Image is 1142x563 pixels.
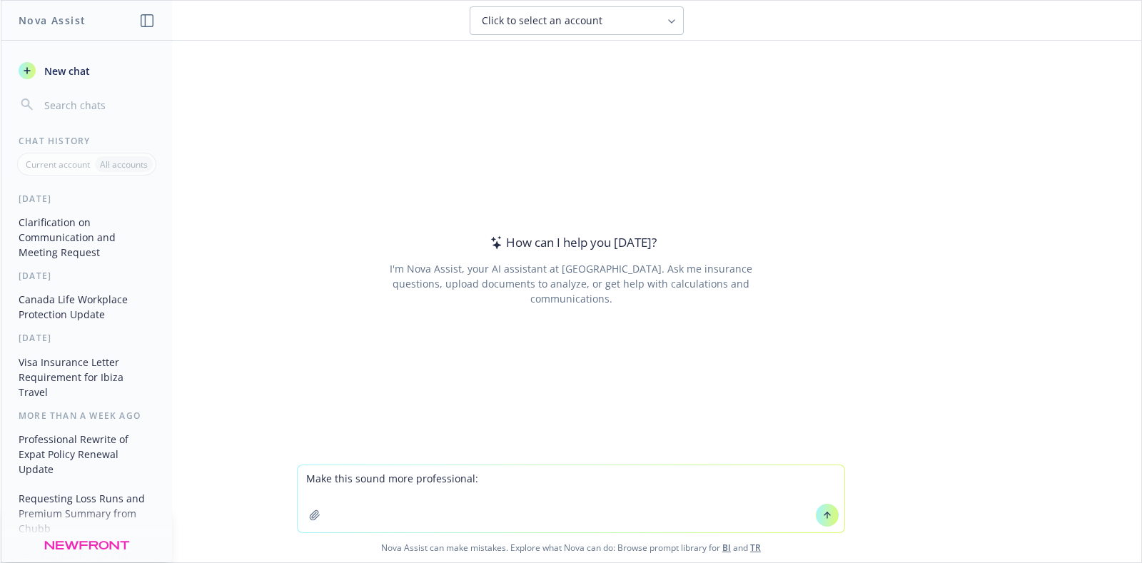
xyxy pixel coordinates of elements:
[26,158,90,171] p: Current account
[298,465,844,532] textarea: Make this sound more professional:
[1,135,172,147] div: Chat History
[13,350,161,404] button: Visa Insurance Letter Requirement for Ibiza Travel
[1,410,172,422] div: More than a week ago
[6,533,1136,562] span: Nova Assist can make mistakes. Explore what Nova can do: Browse prompt library for and
[13,211,161,264] button: Clarification on Communication and Meeting Request
[722,542,731,554] a: BI
[750,542,761,554] a: TR
[1,332,172,344] div: [DATE]
[13,427,161,481] button: Professional Rewrite of Expat Policy Renewal Update
[41,95,155,115] input: Search chats
[13,487,161,540] button: Requesting Loss Runs and Premium Summary from Chubb
[482,14,602,28] span: Click to select an account
[41,64,90,78] span: New chat
[13,58,161,83] button: New chat
[370,261,772,306] div: I'm Nova Assist, your AI assistant at [GEOGRAPHIC_DATA]. Ask me insurance questions, upload docum...
[486,233,657,252] div: How can I help you [DATE]?
[470,6,684,35] button: Click to select an account
[19,13,86,28] h1: Nova Assist
[13,288,161,326] button: Canada Life Workplace Protection Update
[100,158,148,171] p: All accounts
[1,193,172,205] div: [DATE]
[1,270,172,282] div: [DATE]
